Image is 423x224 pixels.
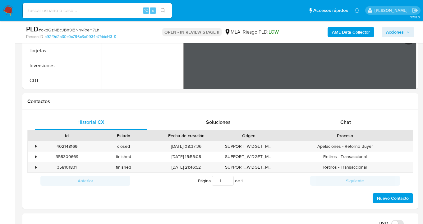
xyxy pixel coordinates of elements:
div: finished [95,162,152,172]
div: • [35,164,37,170]
a: Notificaciones [354,8,360,13]
div: • [35,143,37,149]
div: Fecha de creación [156,133,216,139]
div: finished [95,152,152,162]
span: Historial CX [77,119,104,126]
div: closed [95,141,152,152]
div: Estado [99,133,147,139]
button: Anterior [40,176,130,186]
div: [DATE] 15:55:08 [152,152,221,162]
span: 1 [241,178,243,184]
span: 3.158.0 [410,15,420,20]
div: Retiros - Transaccional [277,162,413,172]
div: Id [43,133,91,139]
p: juanpablo.jfernandez@mercadolibre.com [375,7,410,13]
button: Tarjetas [24,43,102,58]
h1: Contactos [27,98,413,105]
div: [DATE] 21:46:52 [152,162,221,172]
a: b92f9d2a30c0c796c3a0934b7fddcf43 [44,34,116,40]
button: Nuevo Contacto [373,193,413,203]
div: SUPPORT_WIDGET_MP_MOBILE [221,152,277,162]
span: LOW [269,28,279,35]
div: [DATE] 08:37:36 [152,141,221,152]
a: Salir [412,7,418,14]
span: s [152,7,154,13]
div: Proceso [282,133,408,139]
div: Apelaciones - Retorno Buyer [277,141,413,152]
div: SUPPORT_WIDGET_ML_MOBILE [221,141,277,152]
button: Siguiente [310,176,400,186]
div: Retiros - Transaccional [277,152,413,162]
button: search-icon [157,6,169,15]
span: Riesgo PLD: [243,29,279,35]
span: Acciones [386,27,404,37]
div: 358309669 [39,152,95,162]
div: MLA [224,29,240,35]
div: SUPPORT_WIDGET_MP_MOBILE [221,162,277,172]
span: Página de [198,176,243,186]
b: AML Data Collector [332,27,370,37]
div: Origen [225,133,273,139]
b: Person ID [26,34,43,40]
button: Acciones [382,27,414,37]
span: ⌥ [144,7,148,13]
span: # okdQzNBcJBh9IBNhvRreH7Lh [39,27,99,33]
span: Chat [340,119,351,126]
span: Nuevo Contacto [377,194,409,203]
input: Buscar usuario o caso... [23,7,172,15]
button: CBT [24,73,102,88]
span: Accesos rápidos [313,7,348,14]
div: 402148169 [39,141,95,152]
div: • [35,154,37,160]
p: OPEN - IN REVIEW STAGE II [162,28,222,36]
div: 358101831 [39,162,95,172]
b: PLD [26,24,39,34]
span: Soluciones [206,119,231,126]
button: Inversiones [24,58,102,73]
button: AML Data Collector [328,27,374,37]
